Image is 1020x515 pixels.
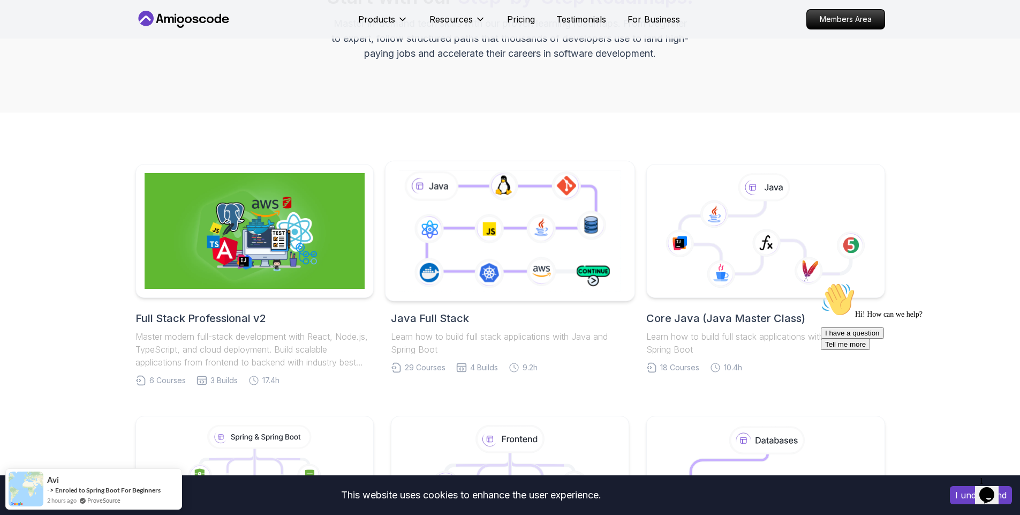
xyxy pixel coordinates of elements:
span: 18 Courses [660,362,699,373]
span: 29 Courses [405,362,445,373]
span: 6 Courses [149,375,186,386]
a: For Business [628,13,680,26]
p: Master in-demand tech skills with our proven learning roadmaps. From beginner to expert, follow s... [330,16,690,61]
a: ProveSource [87,496,120,505]
h2: Java Full Stack [391,311,629,326]
a: Java Full StackLearn how to build full stack applications with Java and Spring Boot29 Courses4 Bu... [391,164,629,373]
p: Master modern full-stack development with React, Node.js, TypeScript, and cloud deployment. Build... [135,330,374,369]
button: Products [358,13,408,34]
span: Hi! How can we help? [4,32,106,40]
span: 4 Builds [470,362,498,373]
iframe: chat widget [975,472,1009,504]
a: Full Stack Professional v2Full Stack Professional v2Master modern full-stack development with Rea... [135,164,374,386]
span: 9.2h [523,362,538,373]
p: Members Area [807,10,885,29]
a: Core Java (Java Master Class)Learn how to build full stack applications with Java and Spring Boot... [646,164,885,373]
h2: Full Stack Professional v2 [135,311,374,326]
p: Resources [429,13,473,26]
img: Full Stack Professional v2 [145,173,365,289]
p: Learn how to build full stack applications with Java and Spring Boot [391,330,629,356]
button: I have a question [4,49,67,61]
img: provesource social proof notification image [9,472,43,506]
a: Members Area [806,9,885,29]
h2: Core Java (Java Master Class) [646,311,885,326]
span: 17.4h [262,375,279,386]
p: Learn how to build full stack applications with Java and Spring Boot [646,330,885,356]
a: Pricing [507,13,535,26]
span: 10.4h [724,362,742,373]
iframe: chat widget [817,278,1009,467]
span: -> [47,486,54,494]
button: Tell me more [4,61,54,72]
span: Avi [47,475,59,484]
a: Testimonials [556,13,606,26]
span: 3 Builds [210,375,238,386]
span: 2 hours ago [47,496,77,505]
div: 👋Hi! How can we help?I have a questionTell me more [4,4,197,72]
button: Resources [429,13,486,34]
button: Accept cookies [950,486,1012,504]
a: Enroled to Spring Boot For Beginners [55,486,161,494]
p: Products [358,13,395,26]
div: This website uses cookies to enhance the user experience. [8,483,934,507]
img: :wave: [4,4,39,39]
